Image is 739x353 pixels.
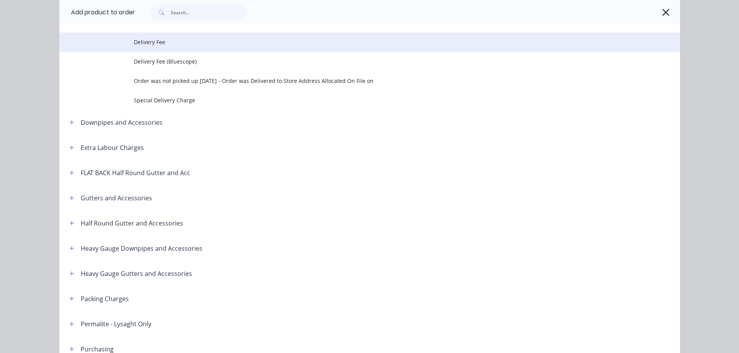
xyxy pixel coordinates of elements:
[134,57,571,65] span: Delivery Fee (Bluescope)
[171,5,247,20] input: Search...
[81,168,190,177] div: FLAT BACK Half Round Gutter and Acc
[81,193,152,203] div: Gutters and Accessories
[134,77,571,85] span: Order was not picked up [DATE] - Order was Delivered to Store Address Allocated On File on
[81,294,129,303] div: Packing Charges
[134,38,571,46] span: Delivery Fee
[81,244,202,253] div: Heavy Gauge Downpipes and Accessories
[81,118,163,127] div: Downpipes and Accessories
[81,269,192,278] div: Heavy Gauge Gutters and Accessories
[81,219,183,228] div: Half Round Gutter and Accessories
[134,96,571,104] span: Special Delivery Charge
[81,319,151,329] div: Permalite - Lysaght Only
[81,143,144,152] div: Extra Labour Charges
